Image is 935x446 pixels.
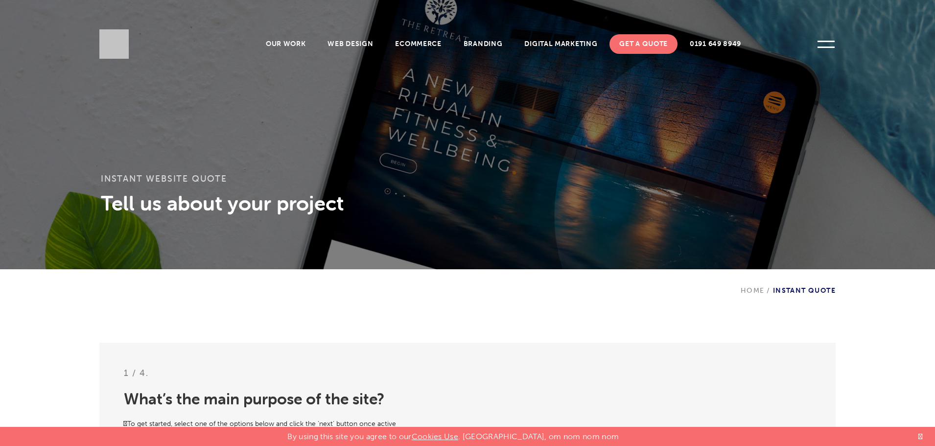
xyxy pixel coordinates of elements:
a: Home [741,286,765,295]
a: Get A Quote [609,34,678,54]
h3: 1 / 4. [124,367,811,386]
h3: Tell us about your project [101,191,834,215]
a: 0191 649 8949 [680,34,751,54]
a: Digital Marketing [514,34,607,54]
a: Our Work [256,34,316,54]
span: / [764,286,772,295]
a: Cookies Use [412,432,459,441]
div: Instant Quote [741,269,836,295]
p: To get started, select one of the options below and click the ‘next’ button once active [124,419,811,439]
img: Sleeky Web Design Newcastle [99,29,129,59]
p: By using this site you agree to our . [GEOGRAPHIC_DATA], om nom nom nom [287,427,619,441]
h2: What’s the main purpose of the site? [124,386,811,424]
a: Ecommerce [385,34,451,54]
a: Branding [454,34,513,54]
h1: Instant Website Quote [101,174,834,191]
a: Web Design [318,34,383,54]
